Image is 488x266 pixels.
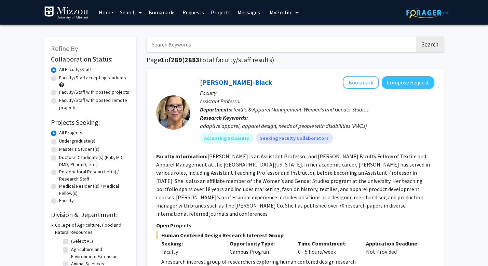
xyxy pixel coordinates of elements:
iframe: Chat [5,235,29,261]
label: Medical Resident(s) / Medical Fellow(s) [59,183,130,197]
label: Postdoctoral Researcher(s) / Research Staff [59,168,130,183]
label: All Projects [59,129,82,136]
h2: Projects Seeking: [51,118,130,127]
label: Faculty/Staff with posted projects [59,89,129,96]
input: Search Keywords [147,37,415,52]
label: Agriculture and Environment Extension [71,246,128,260]
button: Search [416,37,444,52]
label: (Select All) [71,238,93,245]
span: Refine By [51,44,78,53]
h2: Division & Department: [51,211,130,219]
label: Doctoral Candidate(s) (PhD, MD, DMD, PharmD, etc.) [59,154,130,168]
label: Master's Student(s) [59,146,99,153]
label: Faculty [59,197,74,204]
label: All Faculty/Staff [59,66,91,73]
h2: Collaboration Status: [51,55,130,63]
h3: College of Agriculture, Food and Natural Resources [55,222,130,236]
label: Faculty/Staff accepting students [59,74,126,81]
label: Faculty/Staff with posted remote projects [59,97,130,111]
label: Undergraduate(s) [59,137,95,145]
